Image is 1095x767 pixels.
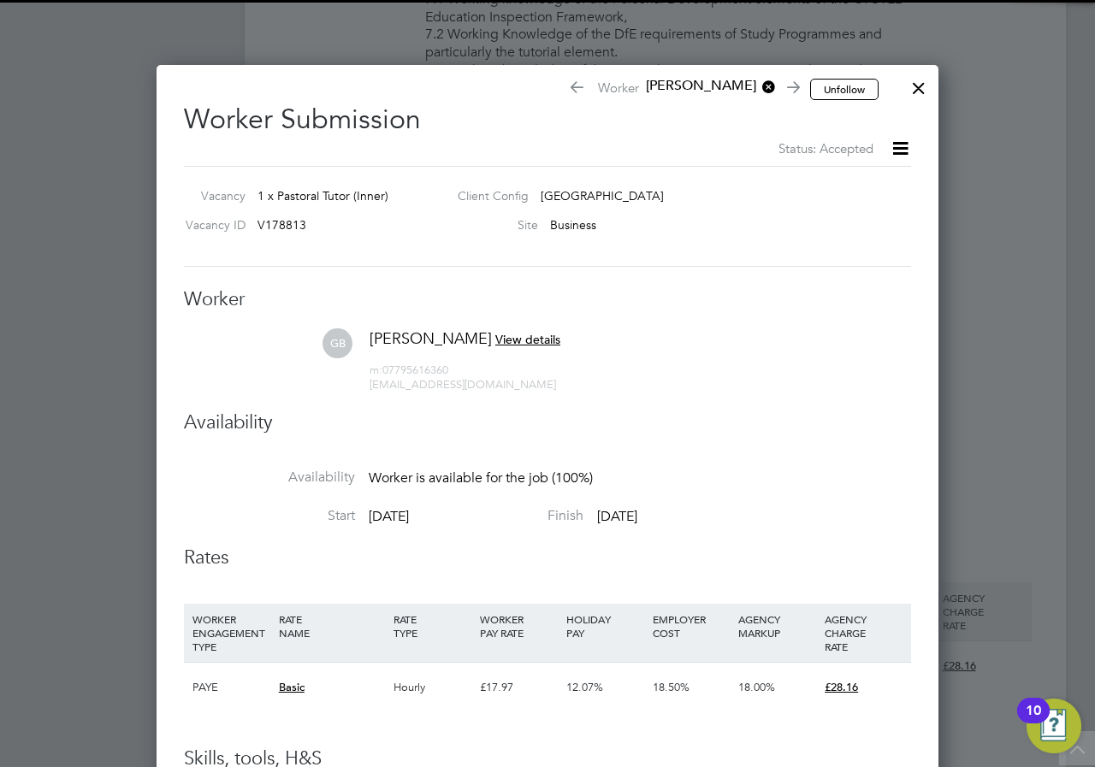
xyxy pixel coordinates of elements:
[184,287,911,312] h3: Worker
[184,507,355,525] label: Start
[412,507,583,525] label: Finish
[370,377,556,392] span: [EMAIL_ADDRESS][DOMAIN_NAME]
[184,410,911,435] h3: Availability
[810,79,879,101] button: Unfollow
[476,604,562,648] div: WORKER PAY RATE
[820,604,907,662] div: AGENCY CHARGE RATE
[1027,699,1081,753] button: Open Resource Center, 10 new notifications
[370,328,492,348] span: [PERSON_NAME]
[369,469,593,487] span: Worker is available for the job (100%)
[323,328,352,358] span: GB
[177,188,246,204] label: Vacancy
[369,508,409,525] span: [DATE]
[550,217,596,233] span: Business
[257,188,388,204] span: 1 x Pastoral Tutor (Inner)
[566,680,603,694] span: 12.07%
[370,363,448,377] span: 07795616360
[653,680,690,694] span: 18.50%
[184,89,911,159] h2: Worker Submission
[778,140,873,156] span: Status: Accepted
[738,680,775,694] span: 18.00%
[184,546,911,570] h3: Rates
[476,663,562,712] div: £17.97
[562,604,648,648] div: HOLIDAY PAY
[279,680,305,694] span: Basic
[825,680,858,694] span: £28.16
[597,508,637,525] span: [DATE]
[370,363,382,377] span: m:
[389,604,476,648] div: RATE TYPE
[444,188,529,204] label: Client Config
[648,604,735,648] div: EMPLOYER COST
[568,77,797,101] span: Worker
[177,217,246,233] label: Vacancy ID
[541,188,664,204] span: [GEOGRAPHIC_DATA]
[275,604,389,648] div: RATE NAME
[188,604,275,662] div: WORKER ENGAGEMENT TYPE
[444,217,538,233] label: Site
[639,77,776,96] span: [PERSON_NAME]
[257,217,306,233] span: V178813
[184,469,355,487] label: Availability
[188,663,275,712] div: PAYE
[1026,711,1041,733] div: 10
[389,663,476,712] div: Hourly
[734,604,820,648] div: AGENCY MARKUP
[495,332,560,347] span: View details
